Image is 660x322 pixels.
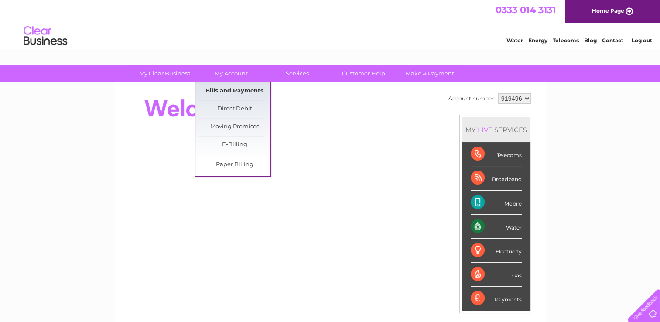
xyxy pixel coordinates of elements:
a: Energy [528,37,547,44]
a: Blog [584,37,597,44]
a: Log out [631,37,652,44]
a: Water [506,37,523,44]
a: Telecoms [553,37,579,44]
div: Telecoms [471,142,522,166]
div: Gas [471,263,522,287]
div: Water [471,215,522,239]
a: Make A Payment [394,65,466,82]
div: MY SERVICES [462,117,530,142]
div: Payments [471,287,522,310]
div: LIVE [476,126,494,134]
a: Customer Help [328,65,400,82]
a: Paper Billing [198,156,270,174]
a: My Clear Business [129,65,201,82]
a: 0333 014 3131 [496,4,556,15]
img: logo.png [23,23,68,49]
div: Mobile [471,191,522,215]
div: Broadband [471,166,522,190]
div: Clear Business is a trading name of Verastar Limited (registered in [GEOGRAPHIC_DATA] No. 3667643... [124,5,537,42]
td: Account number [446,91,496,106]
a: Bills and Payments [198,82,270,100]
a: E-Billing [198,136,270,154]
a: Moving Premises [198,118,270,136]
a: Services [261,65,333,82]
div: Electricity [471,239,522,263]
a: Direct Debit [198,100,270,118]
a: My Account [195,65,267,82]
a: Contact [602,37,623,44]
